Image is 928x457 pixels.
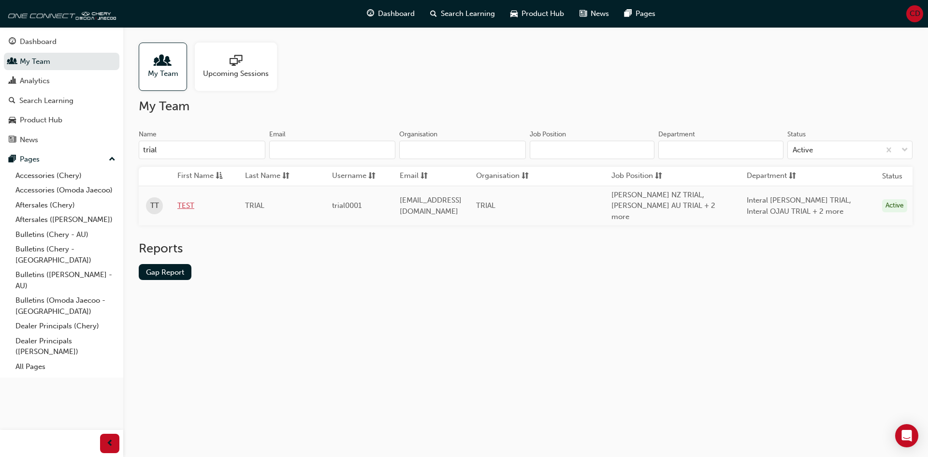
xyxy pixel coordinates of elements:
[12,242,119,267] a: Bulletins (Chery - [GEOGRAPHIC_DATA])
[572,4,617,24] a: news-iconNews
[195,43,285,91] a: Upcoming Sessions
[367,8,374,20] span: guage-icon
[20,36,57,47] div: Dashboard
[611,170,665,182] button: Job Positionsorting-icon
[139,130,157,139] div: Name
[441,8,495,19] span: Search Learning
[177,170,214,182] span: First Name
[157,55,169,68] span: people-icon
[476,201,495,210] span: TRIAL
[12,334,119,359] a: Dealer Principals ([PERSON_NAME])
[655,170,662,182] span: sorting-icon
[139,241,913,256] h2: Reports
[4,111,119,129] a: Product Hub
[139,264,191,280] a: Gap Report
[906,5,923,22] button: CD
[503,4,572,24] a: car-iconProduct Hub
[20,75,50,87] div: Analytics
[4,131,119,149] a: News
[12,319,119,334] a: Dealer Principals (Chery)
[12,227,119,242] a: Bulletins (Chery - AU)
[789,170,796,182] span: sorting-icon
[422,4,503,24] a: search-iconSearch Learning
[9,116,16,125] span: car-icon
[747,170,800,182] button: Departmentsorting-icon
[636,8,655,19] span: Pages
[611,191,715,221] span: [PERSON_NAME] NZ TRIAL, [PERSON_NAME] AU TRIAL + 2 more
[177,170,231,182] button: First Nameasc-icon
[203,68,269,79] span: Upcoming Sessions
[12,212,119,227] a: Aftersales ([PERSON_NAME])
[177,200,231,211] a: TEST
[9,97,15,105] span: search-icon
[9,136,16,145] span: news-icon
[895,424,918,447] div: Open Intercom Messenger
[4,92,119,110] a: Search Learning
[139,43,195,91] a: My Team
[12,198,119,213] a: Aftersales (Chery)
[400,170,453,182] button: Emailsorting-icon
[269,141,396,159] input: Email
[747,196,851,216] span: Interal [PERSON_NAME] TRIAL, Interal OJAU TRIAL + 2 more
[359,4,422,24] a: guage-iconDashboard
[216,170,223,182] span: asc-icon
[522,8,564,19] span: Product Hub
[747,170,787,182] span: Department
[617,4,663,24] a: pages-iconPages
[4,150,119,168] button: Pages
[139,99,913,114] h2: My Team
[4,33,119,51] a: Dashboard
[269,130,286,139] div: Email
[430,8,437,20] span: search-icon
[230,55,242,68] span: sessionType_ONLINE_URL-icon
[148,68,178,79] span: My Team
[245,170,298,182] button: Last Namesorting-icon
[4,31,119,150] button: DashboardMy TeamAnalyticsSearch LearningProduct HubNews
[9,77,16,86] span: chart-icon
[787,130,806,139] div: Status
[20,115,62,126] div: Product Hub
[399,141,526,159] input: Organisation
[332,170,385,182] button: Usernamesorting-icon
[9,155,16,164] span: pages-icon
[12,168,119,183] a: Accessories (Chery)
[282,170,290,182] span: sorting-icon
[12,183,119,198] a: Accessories (Omoda Jaecoo)
[5,4,116,23] img: oneconnect
[4,53,119,71] a: My Team
[150,200,159,211] span: TT
[139,141,265,159] input: Name
[420,170,428,182] span: sorting-icon
[9,38,16,46] span: guage-icon
[901,144,908,157] span: down-icon
[4,72,119,90] a: Analytics
[530,130,566,139] div: Job Position
[882,171,902,182] th: Status
[882,199,907,212] div: Active
[400,170,419,182] span: Email
[658,130,695,139] div: Department
[20,154,40,165] div: Pages
[245,201,264,210] span: TRIAL
[910,8,920,19] span: CD
[12,293,119,319] a: Bulletins (Omoda Jaecoo - [GEOGRAPHIC_DATA])
[332,170,366,182] span: Username
[399,130,437,139] div: Organisation
[530,141,655,159] input: Job Position
[658,141,783,159] input: Department
[522,170,529,182] span: sorting-icon
[378,8,415,19] span: Dashboard
[9,58,16,66] span: people-icon
[510,8,518,20] span: car-icon
[245,170,280,182] span: Last Name
[19,95,73,106] div: Search Learning
[793,145,813,156] div: Active
[476,170,520,182] span: Organisation
[20,134,38,146] div: News
[591,8,609,19] span: News
[400,196,462,216] span: [EMAIL_ADDRESS][DOMAIN_NAME]
[611,170,653,182] span: Job Position
[106,438,114,450] span: prev-icon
